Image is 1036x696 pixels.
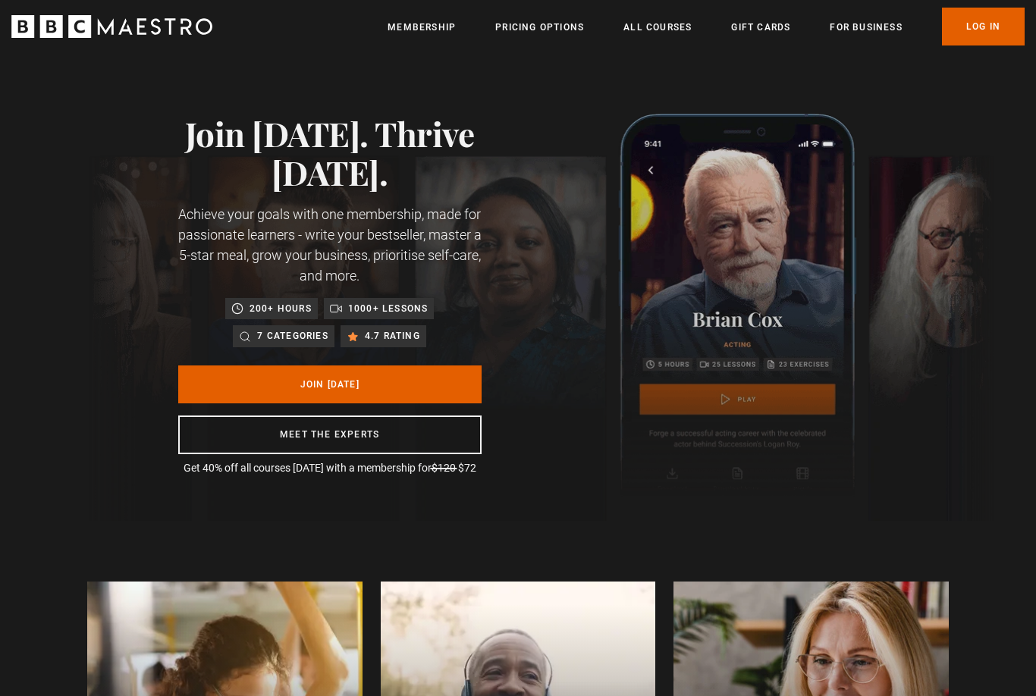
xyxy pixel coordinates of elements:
p: Get 40% off all courses [DATE] with a membership for [178,460,482,476]
p: Achieve your goals with one membership, made for passionate learners - write your bestseller, mas... [178,204,482,286]
a: For business [830,20,902,35]
span: $120 [432,462,456,474]
svg: BBC Maestro [11,15,212,38]
p: 200+ hours [250,301,312,316]
a: Membership [388,20,456,35]
nav: Primary [388,8,1025,45]
p: 1000+ lessons [348,301,429,316]
a: Join [DATE] [178,365,482,403]
a: All Courses [623,20,692,35]
span: $72 [458,462,476,474]
a: Meet the experts [178,415,482,454]
a: Gift Cards [731,20,790,35]
a: Pricing Options [495,20,584,35]
a: Log In [942,8,1025,45]
h1: Join [DATE]. Thrive [DATE]. [178,114,482,192]
p: 4.7 rating [365,328,420,343]
p: 7 categories [257,328,328,343]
